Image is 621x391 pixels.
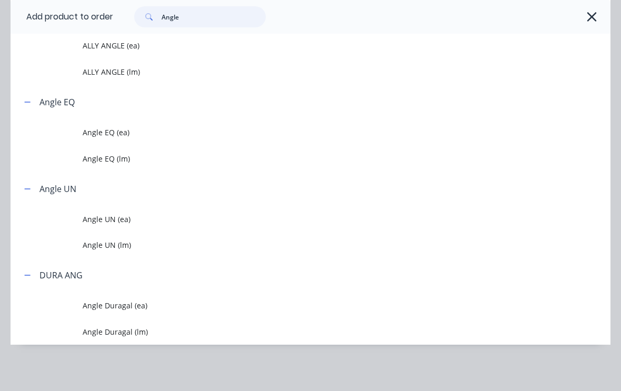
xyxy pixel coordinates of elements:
[83,300,505,311] span: Angle Duragal (ea)
[39,269,83,282] div: DURA ANG
[83,239,505,250] span: Angle UN (lm)
[83,66,505,77] span: ALLY ANGLE (lm)
[83,127,505,138] span: Angle EQ (ea)
[83,326,505,337] span: Angle Duragal (lm)
[39,183,76,195] div: Angle UN
[83,153,505,164] span: Angle EQ (lm)
[39,96,75,108] div: Angle EQ
[83,214,505,225] span: Angle UN (ea)
[83,40,505,51] span: ALLY ANGLE (ea)
[162,6,266,27] input: Search...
